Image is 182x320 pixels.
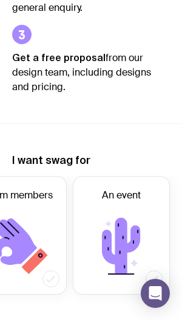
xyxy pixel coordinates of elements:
div: Open Intercom Messenger [141,279,170,308]
p: from our design team, including designs and pricing. [12,50,170,94]
strong: Get a free proposal [12,52,106,63]
label: I want swag for [12,153,90,168]
span: An event [102,188,141,203]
